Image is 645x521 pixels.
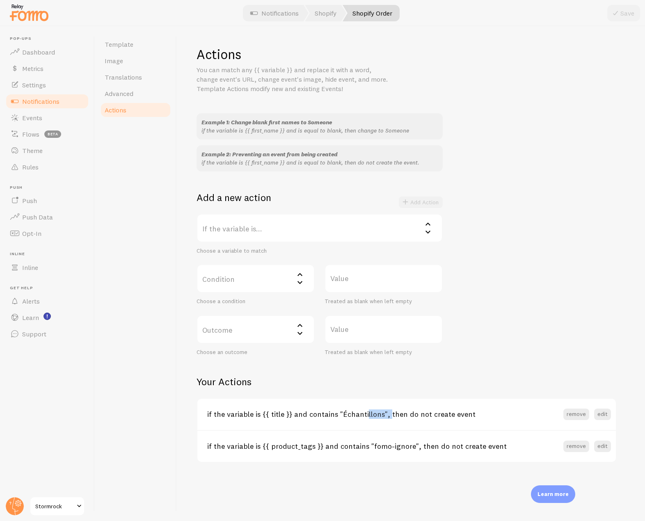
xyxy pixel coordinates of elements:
[22,48,55,56] span: Dashboard
[5,60,89,77] a: Metrics
[197,298,315,305] div: Choose a condition
[5,77,89,93] a: Settings
[5,44,89,60] a: Dashboard
[22,64,43,73] span: Metrics
[531,485,575,503] div: Learn more
[5,192,89,209] a: Push
[5,159,89,175] a: Rules
[100,53,172,69] a: Image
[207,409,563,419] h3: if the variable is {{ title }} and contains "Échantillons", then do not create event
[197,46,625,63] h1: Actions
[197,214,443,242] label: If the variable is...
[100,102,172,118] a: Actions
[5,110,89,126] a: Events
[197,264,315,293] label: Condition
[22,130,39,138] span: Flows
[105,73,142,81] span: Translations
[5,126,89,142] a: Flows beta
[22,263,38,272] span: Inline
[10,286,89,291] span: Get Help
[22,97,59,105] span: Notifications
[197,375,617,388] h2: Your Actions
[22,297,40,305] span: Alerts
[5,293,89,309] a: Alerts
[105,57,123,65] span: Image
[197,247,443,255] div: Choose a variable to match
[44,130,61,138] span: beta
[22,330,46,338] span: Support
[10,251,89,257] span: Inline
[5,326,89,342] a: Support
[10,36,89,41] span: Pop-ups
[325,315,443,344] label: Value
[197,315,315,344] label: Outcome
[197,191,271,204] h2: Add a new action
[201,158,438,167] p: if the variable is {{ first_name }} and is equal to blank, then do not create the event.
[22,213,53,221] span: Push Data
[5,209,89,225] a: Push Data
[594,441,611,452] button: edit
[22,114,42,122] span: Events
[43,313,51,320] svg: <p>Watch New Feature Tutorials!</p>
[105,106,126,114] span: Actions
[537,490,569,498] p: Learn more
[563,441,589,452] button: remove
[201,119,332,126] span: Example 1: Change blank first names to Someone
[100,69,172,85] a: Translations
[35,501,74,511] span: Stormrock
[105,40,133,48] span: Template
[201,151,338,158] span: Example 2: Preventing an event from being created
[22,81,46,89] span: Settings
[563,409,589,420] button: remove
[100,36,172,53] a: Template
[22,229,41,238] span: Opt-In
[197,349,315,356] div: Choose an outcome
[325,264,443,293] label: Value
[100,85,172,102] a: Advanced
[325,298,443,305] div: Treated as blank when left empty
[30,496,85,516] a: Stormrock
[5,309,89,326] a: Learn
[9,2,50,23] img: fomo-relay-logo-orange.svg
[197,65,393,94] p: You can match any {{ variable }} and replace it with a word, change event's URL, change event's i...
[5,259,89,276] a: Inline
[325,349,443,356] div: Treated as blank when left empty
[5,142,89,159] a: Theme
[22,163,39,171] span: Rules
[594,409,611,420] button: edit
[105,89,133,98] span: Advanced
[5,93,89,110] a: Notifications
[10,185,89,190] span: Push
[207,441,563,451] h3: if the variable is {{ product_tags }} and contains "fomo-ignore", then do not create event
[22,146,43,155] span: Theme
[5,225,89,242] a: Opt-In
[22,197,37,205] span: Push
[201,126,438,135] p: if the variable is {{ first_name }} and is equal to blank, then change to Someone
[22,313,39,322] span: Learn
